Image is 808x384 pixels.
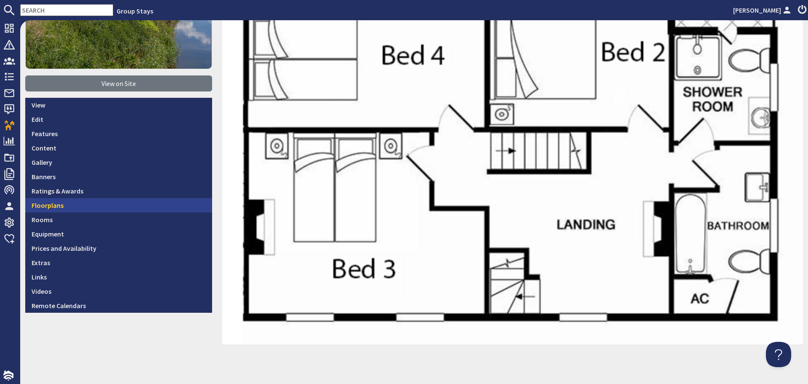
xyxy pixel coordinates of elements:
[25,184,212,198] a: Ratings & Awards
[117,7,153,15] a: Group Stays
[733,5,793,15] a: [PERSON_NAME]
[25,112,212,126] a: Edit
[25,155,212,169] a: Gallery
[25,298,212,313] a: Remote Calendars
[25,198,212,212] a: Floorplans
[25,75,212,91] a: View on Site
[25,227,212,241] a: Equipment
[25,241,212,255] a: Prices and Availability
[3,371,13,381] img: staytech_i_w-64f4e8e9ee0a9c174fd5317b4b171b261742d2d393467e5bdba4413f4f884c10.svg
[20,4,113,16] input: SEARCH
[766,342,791,367] iframe: Toggle Customer Support
[25,98,212,112] a: View
[25,255,212,270] a: Extras
[25,141,212,155] a: Content
[25,169,212,184] a: Banners
[25,270,212,284] a: Links
[25,284,212,298] a: Videos
[25,126,212,141] a: Features
[25,212,212,227] a: Rooms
